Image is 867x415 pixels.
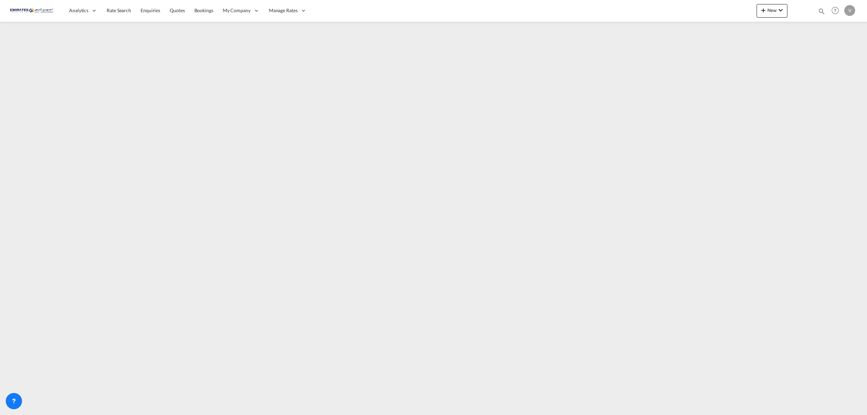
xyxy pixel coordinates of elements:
[844,5,855,16] div: V
[269,7,298,14] span: Manage Rates
[69,7,88,14] span: Analytics
[223,7,251,14] span: My Company
[107,7,131,13] span: Rate Search
[194,7,213,13] span: Bookings
[829,5,841,16] span: Help
[818,7,825,18] div: icon-magnify
[777,6,785,14] md-icon: icon-chevron-down
[759,6,767,14] md-icon: icon-plus 400-fg
[141,7,160,13] span: Enquiries
[757,4,787,18] button: icon-plus 400-fgNewicon-chevron-down
[170,7,185,13] span: Quotes
[818,7,825,15] md-icon: icon-magnify
[10,3,56,18] img: c67187802a5a11ec94275b5db69a26e6.png
[829,5,844,17] div: Help
[759,7,785,13] span: New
